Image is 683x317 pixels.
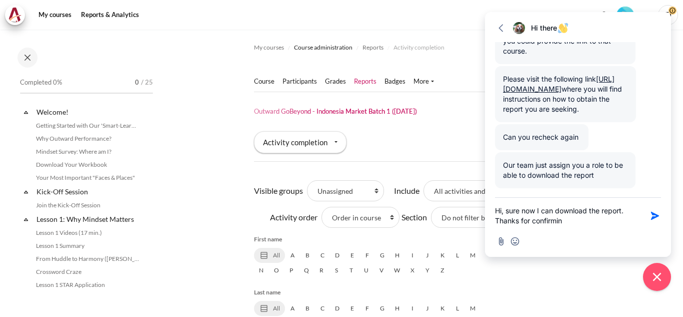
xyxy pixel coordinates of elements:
[413,77,434,87] a: More
[5,5,30,25] a: Architeck Architeck
[374,263,389,278] a: V
[254,43,284,52] span: My courses
[325,77,346,87] a: Grades
[330,248,345,263] a: D
[33,146,142,158] a: Mindset Survey: Where am I?
[254,235,582,244] h5: First name
[77,5,142,25] a: Reports & Analytics
[270,211,317,223] label: Activity order
[254,248,285,263] a: All
[465,301,480,316] a: M
[20,76,153,104] a: Completed 0% 0 / 25
[300,248,315,263] a: B
[284,263,299,278] a: P
[135,78,139,88] span: 0
[345,301,360,316] a: E
[35,185,142,198] a: Kick-Off Session
[450,301,465,316] a: L
[390,301,405,316] a: H
[20,78,62,88] span: Completed 0%
[35,5,75,25] a: My courses
[405,263,420,278] a: X
[254,263,269,278] a: N
[33,120,142,132] a: Getting Started with Our 'Smart-Learning' Platform
[405,248,420,263] a: I
[658,5,678,25] span: FJ
[315,301,330,316] a: C
[401,211,427,223] label: Section
[8,8,22,23] img: Architeck
[254,40,448,56] nav: Navigation bar
[420,263,435,278] a: Y
[330,301,345,316] a: D
[33,279,142,291] a: Lesson 1 STAR Application
[269,263,284,278] a: O
[299,263,314,278] a: Q
[362,42,383,54] a: Reports
[254,42,284,54] a: My courses
[314,263,329,278] a: R
[639,8,654,23] button: Languages
[33,227,142,239] a: Lesson 1 Videos (17 min.)
[596,8,611,23] div: Show notification window with no new notifications
[285,301,300,316] a: A
[435,263,450,278] a: Z
[465,248,480,263] a: M
[329,263,344,278] a: S
[33,240,142,252] a: Lesson 1 Summary
[389,263,405,278] a: W
[384,77,405,87] a: Badges
[33,199,142,211] a: Join the Kick-Off Session
[435,301,450,316] a: K
[612,6,638,24] a: Level #1
[435,248,450,263] a: K
[254,77,274,87] a: Course
[254,301,285,316] a: All
[282,77,317,87] a: Participants
[21,107,31,117] span: Collapse
[405,301,420,316] a: I
[254,288,582,297] h5: Last name
[375,248,390,263] a: G
[658,5,678,25] a: User menu
[285,248,300,263] a: A
[616,7,634,24] img: Level #1
[420,301,435,316] a: J
[254,107,417,116] h1: Outward GoBeyond - Indonesia Market Batch 1 ([DATE])
[345,248,360,263] a: E
[394,185,419,197] label: Include
[21,187,31,197] span: Collapse
[315,248,330,263] a: C
[254,185,303,197] label: Visible groups
[21,214,31,224] span: Collapse
[294,43,352,52] span: Course administration
[616,6,634,24] div: Level #1
[33,133,142,145] a: Why Outward Performance?
[344,263,359,278] a: T
[35,105,142,119] a: Welcome!
[33,266,142,278] a: Crossword Craze
[393,42,444,54] a: Activity completion
[375,301,390,316] a: G
[393,43,444,52] span: Activity completion
[360,248,375,263] a: F
[450,248,465,263] a: L
[33,253,142,265] a: From Huddle to Harmony ([PERSON_NAME]'s Story)
[35,212,142,226] a: Lesson 1: Why Mindset Matters
[300,301,315,316] a: B
[254,131,346,153] div: Activity completion
[360,301,375,316] a: F
[359,263,374,278] a: U
[354,77,376,87] a: Reports
[141,78,153,88] span: / 25
[362,43,383,52] span: Reports
[33,172,142,184] a: Your Most Important "Faces & Places"
[420,248,435,263] a: J
[390,248,405,263] a: H
[33,159,142,171] a: Download Your Workbook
